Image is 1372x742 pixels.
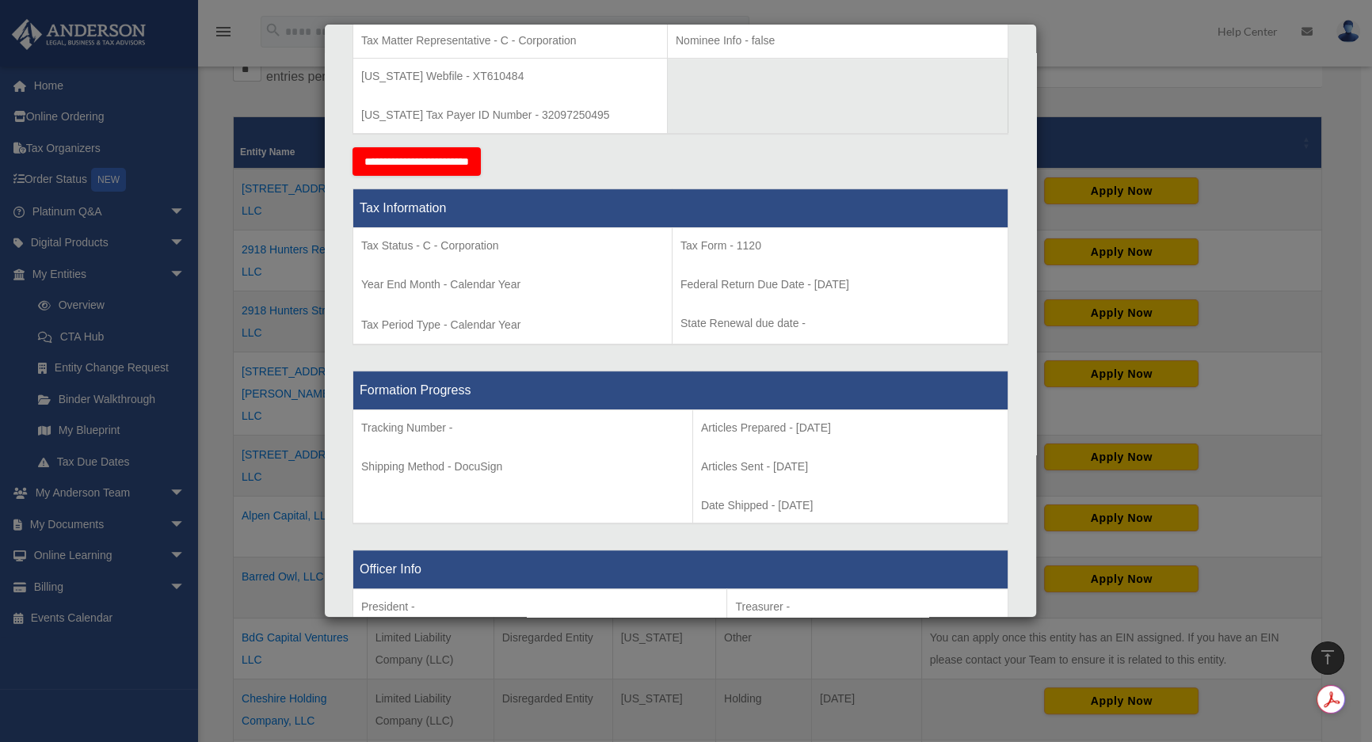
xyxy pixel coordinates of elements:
[353,227,673,344] td: Tax Period Type - Calendar Year
[361,457,684,477] p: Shipping Method - DocuSign
[680,275,1000,295] p: Federal Return Due Date - [DATE]
[361,236,664,256] p: Tax Status - C - Corporation
[353,371,1008,409] th: Formation Progress
[680,314,1000,333] p: State Renewal due date -
[735,597,1000,617] p: Treasurer -
[361,275,664,295] p: Year End Month - Calendar Year
[361,597,718,617] p: President -
[361,31,659,51] p: Tax Matter Representative - C - Corporation
[361,418,684,438] p: Tracking Number -
[361,67,659,86] p: [US_STATE] Webfile - XT610484
[676,31,1000,51] p: Nominee Info - false
[701,418,1000,438] p: Articles Prepared - [DATE]
[353,188,1008,227] th: Tax Information
[701,496,1000,516] p: Date Shipped - [DATE]
[680,236,1000,256] p: Tax Form - 1120
[353,550,1008,589] th: Officer Info
[701,457,1000,477] p: Articles Sent - [DATE]
[361,105,659,125] p: [US_STATE] Tax Payer ID Number - 32097250495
